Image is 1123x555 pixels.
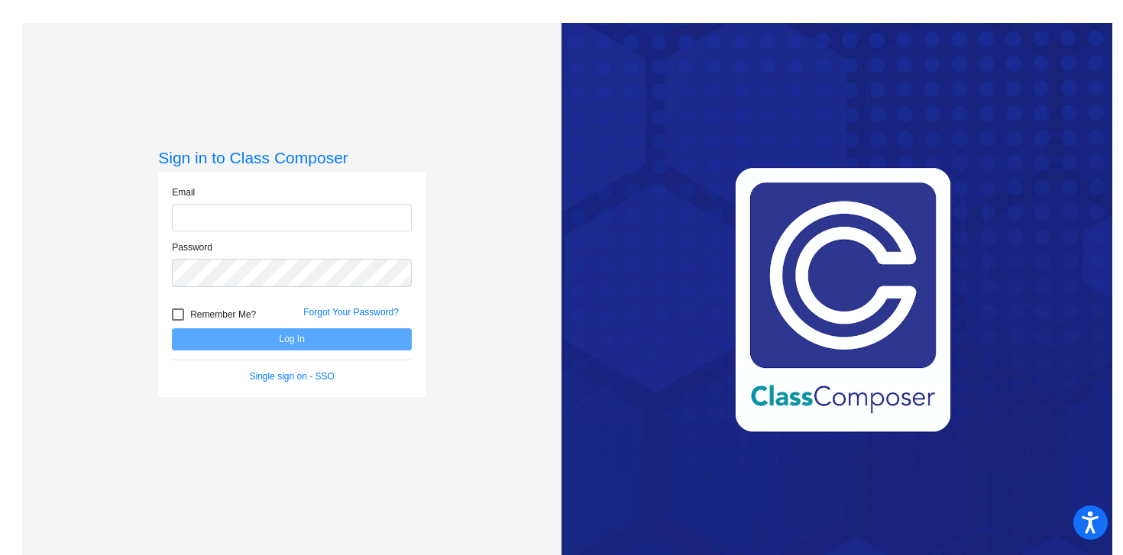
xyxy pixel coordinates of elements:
[172,328,412,350] button: Log In
[172,186,195,199] label: Email
[158,148,426,167] h3: Sign in to Class Composer
[303,307,399,318] a: Forgot Your Password?
[250,371,335,382] a: Single sign on - SSO
[190,305,256,324] span: Remember Me?
[172,240,212,254] label: Password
